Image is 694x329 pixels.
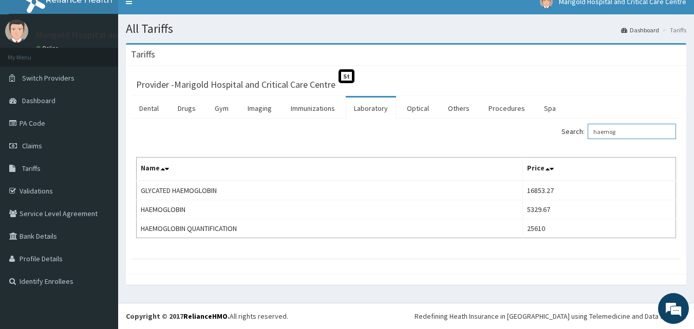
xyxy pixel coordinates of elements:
div: Chat with us now [53,57,173,71]
span: We're online! [60,99,142,203]
th: Name [137,158,523,181]
td: GLYCATED HAEMOGLOBIN [137,181,523,200]
td: HAEMOGLOBIN QUANTIFICATION [137,219,523,238]
h3: Tariffs [131,50,155,59]
label: Search: [561,124,676,139]
a: Laboratory [346,98,396,119]
a: Dental [131,98,167,119]
a: Imaging [239,98,280,119]
a: Online [36,45,61,52]
span: Claims [22,141,42,150]
span: St [339,69,354,83]
a: Gym [207,98,237,119]
a: Dashboard [621,26,659,34]
a: Others [440,98,478,119]
a: RelianceHMO [183,312,228,321]
a: Spa [536,98,564,119]
img: User Image [5,20,28,43]
a: Immunizations [283,98,343,119]
span: Tariffs [22,164,41,173]
footer: All rights reserved. [118,303,694,329]
textarea: Type your message and hit 'Enter' [5,220,196,256]
th: Price [522,158,676,181]
div: Minimize live chat window [168,5,193,30]
div: Redefining Heath Insurance in [GEOGRAPHIC_DATA] using Telemedicine and Data Science! [415,311,686,321]
h3: Provider - Marigold Hospital and Critical Care Centre [136,80,335,89]
span: Dashboard [22,96,55,105]
img: d_794563401_company_1708531726252_794563401 [19,51,42,77]
a: Procedures [480,98,533,119]
td: 16853.27 [522,181,676,200]
strong: Copyright © 2017 . [126,312,230,321]
input: Search: [588,124,676,139]
li: Tariffs [660,26,686,34]
td: HAEMOGLOBIN [137,200,523,219]
td: 25610 [522,219,676,238]
span: Switch Providers [22,73,74,83]
a: Optical [399,98,437,119]
td: 5329.67 [522,200,676,219]
h1: All Tariffs [126,22,686,35]
p: Marigold Hospital and Critical Care Centre [36,30,203,40]
a: Drugs [170,98,204,119]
